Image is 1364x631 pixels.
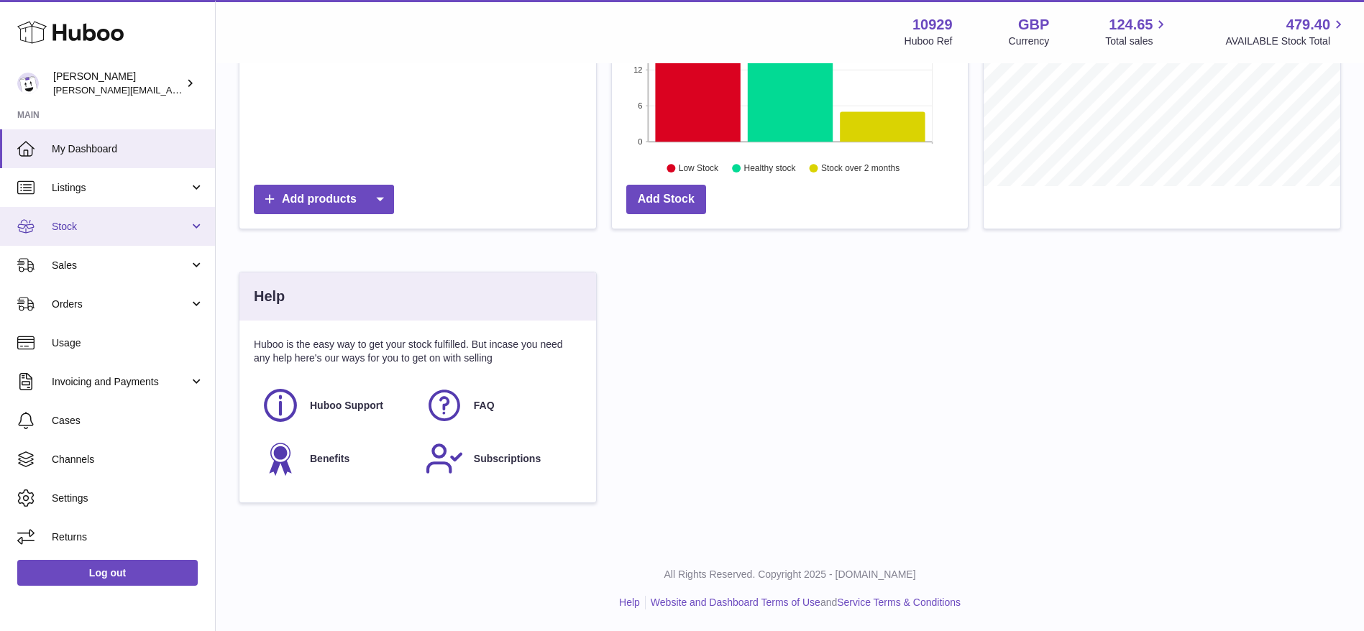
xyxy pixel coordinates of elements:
a: Huboo Support [261,386,411,425]
li: and [646,596,961,609]
text: Healthy stock [743,163,796,173]
a: Log out [17,560,198,586]
span: Huboo Support [310,399,383,413]
text: 0 [638,137,642,146]
span: Subscriptions [474,452,541,466]
span: Usage [52,336,204,350]
div: Huboo Ref [905,34,953,48]
a: 479.40 AVAILABLE Stock Total [1225,15,1347,48]
span: Invoicing and Payments [52,375,189,389]
a: Add products [254,185,394,214]
span: Sales [52,259,189,272]
span: Orders [52,298,189,311]
span: Total sales [1105,34,1169,48]
span: [PERSON_NAME][EMAIL_ADDRESS][DOMAIN_NAME] [53,84,288,96]
span: Benefits [310,452,349,466]
div: [PERSON_NAME] [53,70,183,97]
span: Cases [52,414,204,428]
text: 6 [638,101,642,110]
a: Subscriptions [425,439,575,478]
strong: 10929 [912,15,953,34]
a: FAQ [425,386,575,425]
a: Help [619,597,640,608]
text: 12 [633,65,642,74]
text: Low Stock [679,163,719,173]
span: Settings [52,492,204,505]
a: 124.65 Total sales [1105,15,1169,48]
span: 479.40 [1286,15,1330,34]
p: All Rights Reserved. Copyright 2025 - [DOMAIN_NAME] [227,568,1352,581]
span: Channels [52,453,204,466]
text: Stock over 2 months [821,163,900,173]
span: FAQ [474,399,495,413]
p: Huboo is the easy way to get your stock fulfilled. But incase you need any help here's our ways f... [254,338,582,365]
img: thomas@otesports.co.uk [17,73,39,94]
span: 124.65 [1109,15,1153,34]
a: Add Stock [626,185,706,214]
span: Stock [52,220,189,234]
span: AVAILABLE Stock Total [1225,34,1347,48]
span: My Dashboard [52,142,204,156]
span: Listings [52,181,189,195]
a: Benefits [261,439,411,478]
strong: GBP [1018,15,1049,34]
h3: Help [254,287,285,306]
a: Service Terms & Conditions [837,597,961,608]
span: Returns [52,530,204,544]
a: Website and Dashboard Terms of Use [651,597,820,608]
div: Currency [1009,34,1050,48]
